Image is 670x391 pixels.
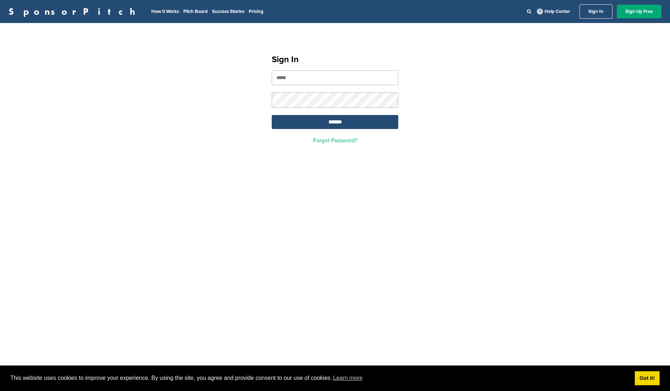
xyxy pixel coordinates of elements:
[272,53,398,66] h1: Sign In
[10,373,629,383] span: This website uses cookies to improve your experience. By using the site, you agree and provide co...
[313,137,357,144] a: Forgot Password?
[635,371,660,386] a: dismiss cookie message
[151,9,179,14] a: How It Works
[536,7,572,16] a: Help Center
[9,7,140,16] a: SponsorPitch
[212,9,244,14] a: Success Stories
[249,9,263,14] a: Pricing
[332,373,364,383] a: learn more about cookies
[617,5,661,18] a: Sign Up Free
[579,4,612,19] a: Sign In
[183,9,208,14] a: Pitch Board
